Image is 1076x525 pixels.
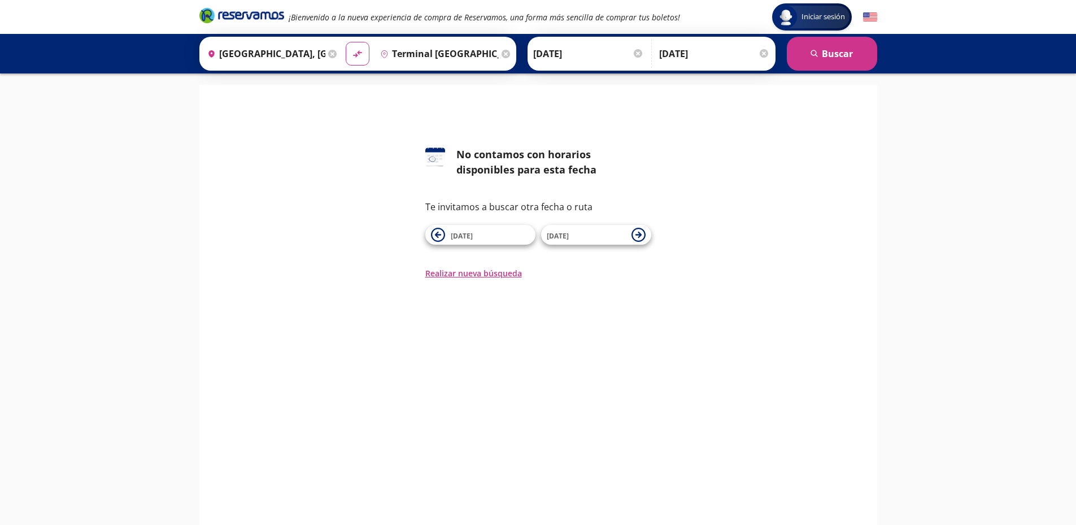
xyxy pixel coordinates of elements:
span: [DATE] [547,231,569,241]
button: English [863,10,877,24]
input: Buscar Origen [203,40,326,68]
button: Buscar [787,37,877,71]
button: [DATE] [425,225,535,245]
p: Te invitamos a buscar otra fecha o ruta [425,200,651,214]
em: ¡Bienvenido a la nueva experiencia de compra de Reservamos, una forma más sencilla de comprar tus... [289,12,680,23]
input: Elegir Fecha [533,40,644,68]
input: Opcional [659,40,770,68]
button: Realizar nueva búsqueda [425,267,522,279]
a: Brand Logo [199,7,284,27]
button: [DATE] [541,225,651,245]
span: Iniciar sesión [797,11,850,23]
div: No contamos con horarios disponibles para esta fecha [456,147,651,177]
input: Buscar Destino [376,40,499,68]
span: [DATE] [451,231,473,241]
i: Brand Logo [199,7,284,24]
